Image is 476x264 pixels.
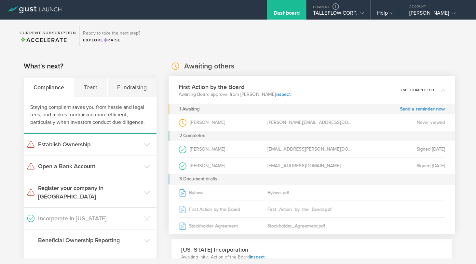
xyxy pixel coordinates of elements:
h2: Awaiting others [184,62,234,71]
h3: First Action by the Board [179,82,291,91]
p: 2 3 completed [400,88,434,92]
div: Fundraising [108,78,157,97]
h2: What's next? [24,62,63,71]
h3: Open a Bank Account [38,162,141,170]
div: [PERSON_NAME] [179,114,267,131]
div: TALLEFLOW CORP. [313,10,364,20]
div: Compliance [24,78,74,97]
h3: Beneficial Ownership Reporting [38,236,141,244]
div: [PERSON_NAME] [179,157,267,174]
div: 3 Document drafts [169,174,455,184]
div: Staying compliant saves you from hassle and legal fees, and makes fundraising more efficient, par... [24,97,156,134]
div: Team [74,78,108,97]
h3: Incorporate in [US_STATE] [38,214,141,223]
p: Awaiting Initial Action of the Board [181,254,265,260]
h3: [US_STATE] Incorporation [181,245,265,254]
div: [EMAIL_ADDRESS][DOMAIN_NAME] [267,157,356,174]
em: of [403,88,406,92]
h2: Current Subscription [20,31,76,35]
div: Bylaws.pdf [267,184,356,201]
div: 2 Completed [169,131,455,141]
span: Raise [103,38,121,42]
div: Signed [DATE] [356,157,445,174]
h3: Register your company in [GEOGRAPHIC_DATA] [38,184,141,201]
div: Explore [83,37,140,43]
h3: Ready to take the next step? [83,31,140,36]
div: 1 Awaiting [179,104,199,114]
div: Never viewed [356,114,445,131]
div: First_Action_by_the_Board.pdf [267,201,356,217]
div: [EMAIL_ADDRESS][PERSON_NAME][DOMAIN_NAME] [267,141,356,157]
div: Signed [DATE] [356,141,445,157]
div: Bylaws [179,184,267,201]
div: First Action by the Board [179,201,267,217]
div: Stockholder_Agreement.pdf [267,218,356,234]
a: inspect [250,254,265,260]
div: Stockholder Agreement [179,218,267,234]
div: [PERSON_NAME][EMAIL_ADDRESS][DOMAIN_NAME] [267,114,356,131]
div: Dashboard [274,10,300,20]
a: Send a reminder now [400,104,445,114]
div: [PERSON_NAME] [179,141,267,157]
p: Awaiting Board approval from [PERSON_NAME] [179,91,291,98]
div: [PERSON_NAME] [409,10,465,20]
h3: Establish Ownership [38,140,141,149]
span: Accelerate [20,37,67,44]
div: Help [377,10,394,20]
a: inspect [276,92,291,97]
div: Ready to take the next step?ExploreRaise [79,26,143,46]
